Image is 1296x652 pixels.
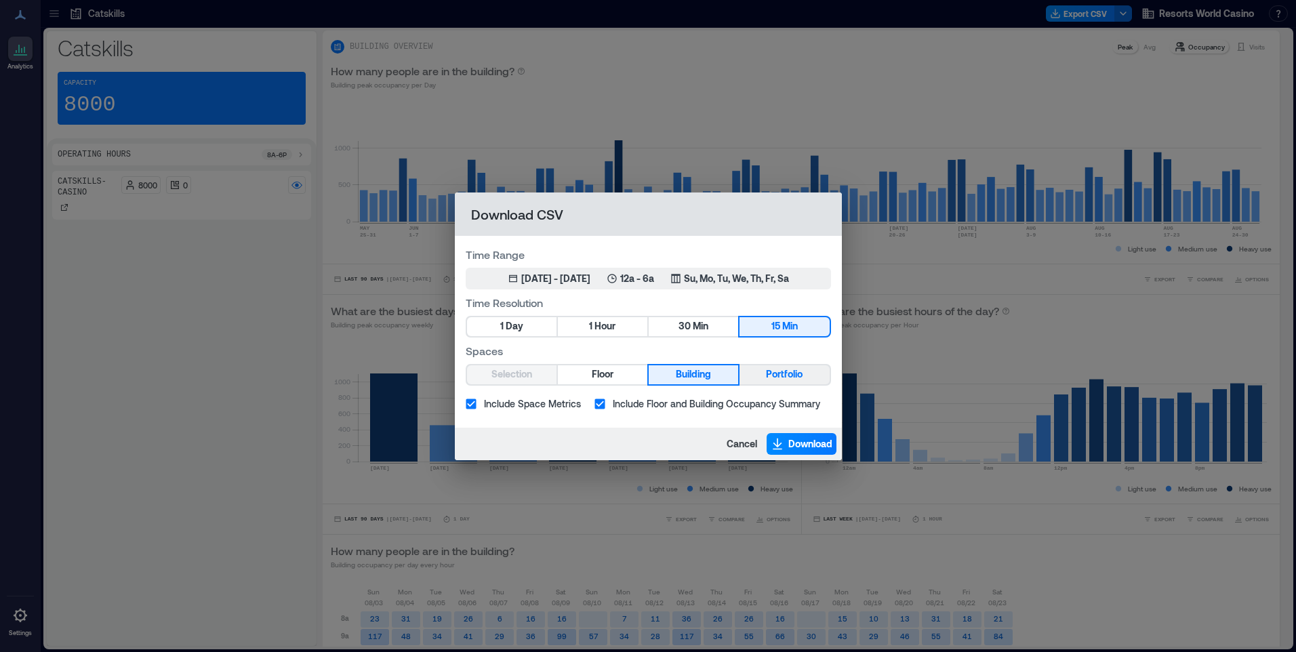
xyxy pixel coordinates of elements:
[676,366,711,383] span: Building
[466,343,831,359] label: Spaces
[771,318,780,335] span: 15
[693,318,708,335] span: Min
[500,318,504,335] span: 1
[684,272,789,285] p: Su, Mo, Tu, We, Th, Fr, Sa
[589,318,592,335] span: 1
[521,272,590,285] div: [DATE] - [DATE]
[679,318,691,335] span: 30
[740,317,829,336] button: 15 Min
[466,295,831,310] label: Time Resolution
[767,433,836,455] button: Download
[466,268,831,289] button: [DATE] - [DATE]12a - 6aSu, Mo, Tu, We, Th, Fr, Sa
[782,318,798,335] span: Min
[594,318,615,335] span: Hour
[649,317,738,336] button: 30 Min
[484,396,581,411] span: Include Space Metrics
[506,318,523,335] span: Day
[467,317,556,336] button: 1 Day
[592,366,613,383] span: Floor
[466,247,831,262] label: Time Range
[620,272,654,285] p: 12a - 6a
[558,317,647,336] button: 1 Hour
[613,396,820,411] span: Include Floor and Building Occupancy Summary
[558,365,647,384] button: Floor
[788,437,832,451] span: Download
[740,365,829,384] button: Portfolio
[455,192,842,236] h2: Download CSV
[723,433,761,455] button: Cancel
[766,366,803,383] span: Portfolio
[727,437,757,451] span: Cancel
[649,365,738,384] button: Building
